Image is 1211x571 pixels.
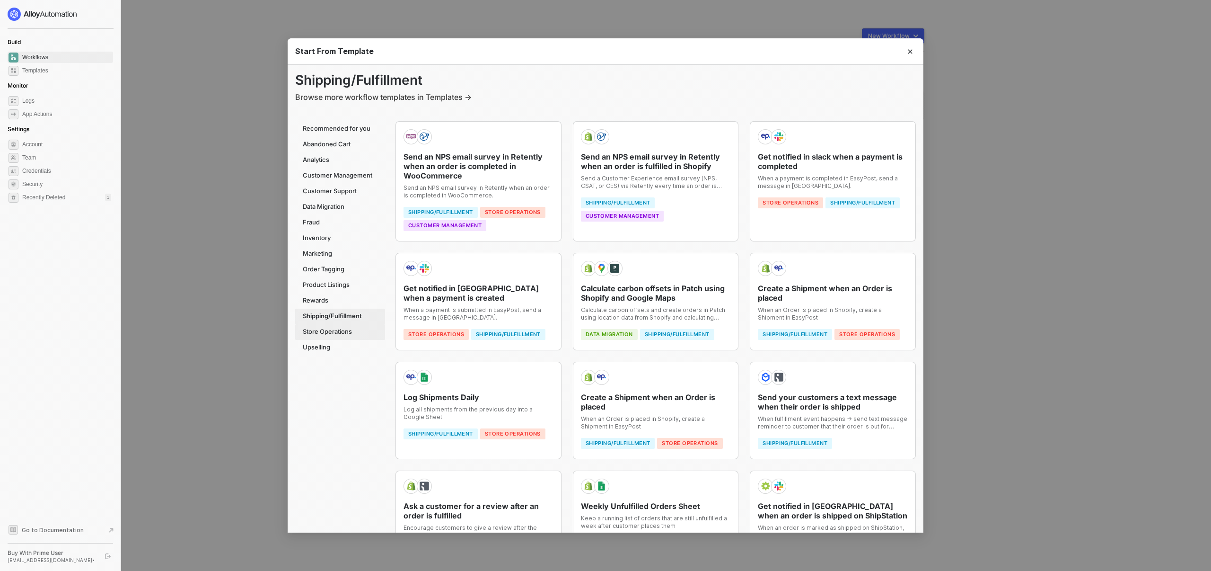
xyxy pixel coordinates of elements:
img: integration-icon [774,132,783,141]
div: Shipping/Fulfillment [640,329,714,340]
button: Close [897,38,923,65]
img: integration-icon [406,264,415,273]
div: Ask a customer for a review after an order is fulfilled [404,501,553,520]
div: Start From Template [295,46,916,56]
div: Log Shipments Daily [404,393,553,402]
img: integration-icon [774,482,783,491]
div: Shipping/Fulfillment [758,438,832,449]
div: Customer Management [295,168,385,184]
img: integration-icon [774,373,783,382]
img: integration-icon [406,132,415,141]
div: Analytics [295,152,385,168]
img: integration-icon [420,264,429,273]
div: Store Operations [295,324,385,340]
a: Browse more workflow templates in Templates → [295,92,472,102]
p: Calculate carbon offsets and create orders in Patch using location data from Shopify and calculat... [581,306,731,321]
div: Store Operations [480,428,545,439]
div: Get notified in slack when a payment is completed [758,152,908,171]
p: Send an NPS email survey in Retently when an order is completed in WooCommerce. [404,184,553,199]
img: integration-icon [420,482,429,491]
img: integration-icon [761,373,770,382]
div: Recommended for you [295,121,385,137]
div: Abandoned Cart [295,137,385,152]
img: integration-icon [597,373,606,382]
div: Shipping/Fulfillment [581,197,655,208]
div: Shipping/Fulfillment [295,309,385,324]
p: Log all shipments from the previous day into a Google Sheet [404,406,553,421]
img: integration-icon [584,132,593,141]
div: Get notified in [GEOGRAPHIC_DATA] when a payment is created [404,284,553,303]
div: Marketing [295,246,385,262]
p: Send a Customer Experience email survey (NPS, CSAT, or CES) via Retently every time an order is f... [581,175,731,190]
div: Calculate carbon offsets in Patch using Shopify and Google Maps [581,284,731,303]
div: Create a Shipment when an Order is placed [758,284,908,303]
img: integration-icon [597,482,606,491]
div: Shipping/Fulfillment [404,428,478,439]
div: Customer Management [581,211,664,222]
div: Customer Management [404,220,486,231]
div: Store Operations [834,329,900,340]
div: Inventory [295,231,385,246]
div: Shipping/Fulfillment [825,197,900,208]
img: integration-icon [610,264,619,273]
div: Send your customers a text message when their order is shipped [758,393,908,411]
div: Store Operations [404,329,469,340]
img: integration-icon [420,132,429,141]
div: Customer Support [295,184,385,199]
div: Shipping/Fulfillment [404,207,478,218]
img: integration-icon [406,482,415,491]
img: integration-icon [774,264,783,273]
div: Store Operations [657,438,722,449]
img: integration-icon [584,482,593,491]
div: Create a Shipment when an Order is placed [581,393,731,411]
p: When a payment is submitted in EasyPost, send a message in [GEOGRAPHIC_DATA]. [404,306,553,321]
div: Product Listings [295,277,385,293]
div: Send an NPS email survey in Retently when an order is completed in WooCommerce [404,152,553,180]
div: Get notified in [GEOGRAPHIC_DATA] when an order is shipped on ShipStation [758,501,908,520]
p: When an Order is placed in Shopify, create a Shipment in EasyPost [581,415,731,430]
img: integration-icon [761,264,770,273]
div: Order Tagging [295,262,385,277]
img: integration-icon [597,264,606,273]
div: Shipping/Fulfillment [758,329,832,340]
div: Store Operations [480,207,545,218]
p: When fulfillment event happens -> send text message reminder to customer that their order is out ... [758,415,908,430]
div: Data Migration [581,329,638,340]
img: integration-icon [597,132,606,141]
div: Fraud [295,215,385,231]
img: integration-icon [761,132,770,141]
div: Rewards [295,293,385,309]
img: integration-icon [584,264,593,273]
div: Upselling [295,340,385,356]
img: integration-icon [406,373,415,382]
p: Keep a running list of orders that are still unfulfilled a week after customer places them [581,515,731,530]
div: Shipping/Fulfillment [471,329,545,340]
div: Send an NPS email survey in Retently when an order is fulfilled in Shopify [581,152,731,171]
div: Store Operations [758,197,823,208]
div: Weekly Unfulfilled Orders Sheet [581,501,731,511]
p: When a payment is completed in EasyPost, send a message in [GEOGRAPHIC_DATA]. [758,175,908,190]
p: When an order is marked as shipped on ShipStation, send a message to the team in [GEOGRAPHIC_DATA... [758,524,908,539]
p: Encourage customers to give a review after the magic moment of receiving their products. When an ... [404,524,553,539]
p: When an Order is placed in Shopify, create a Shipment in EasyPost [758,306,908,321]
img: integration-icon [420,373,429,382]
img: integration-icon [761,482,770,491]
div: Shipping/Fulfillment [581,438,655,449]
img: integration-icon [584,373,593,382]
h1: Shipping/Fulfillment [295,72,916,88]
div: Data Migration [295,199,385,215]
